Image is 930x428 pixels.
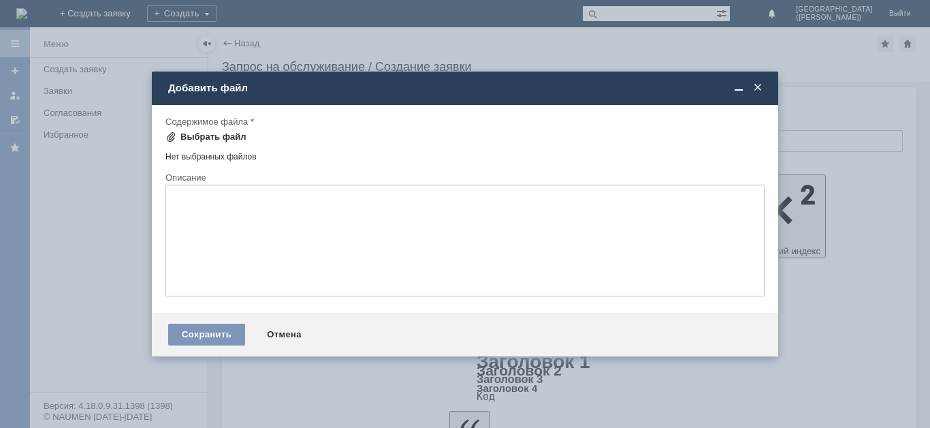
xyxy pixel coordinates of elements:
div: Описание [165,173,762,182]
div: Содержимое файла [165,117,762,126]
span: Свернуть (Ctrl + M) [732,82,745,94]
div: Нет выбранных файлов [165,147,765,162]
div: Выбрать файл [180,132,246,142]
span: Закрыть [751,82,765,94]
div: Добавить файл [168,82,765,94]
